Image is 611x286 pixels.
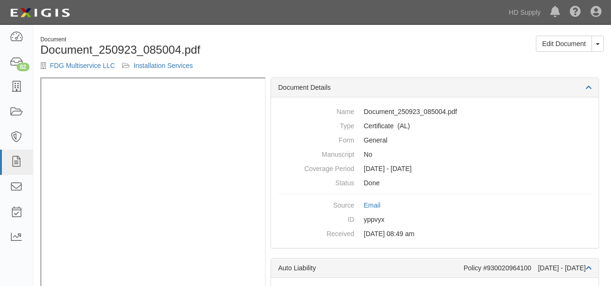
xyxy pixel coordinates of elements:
div: Auto Liability [278,263,464,273]
dt: Manuscript [278,147,354,159]
dd: Document_250923_085004.pdf [278,105,592,119]
dt: Type [278,119,354,131]
div: Policy #930020964100 [DATE] - [DATE] [464,263,592,273]
dt: Source [278,198,354,210]
dd: [DATE] - [DATE] [278,162,592,176]
dd: No [278,147,592,162]
a: Email [364,201,380,209]
dd: Done [278,176,592,190]
a: Installation Services [134,62,193,69]
dt: Status [278,176,354,188]
a: HD Supply [504,3,545,22]
img: logo-5460c22ac91f19d4615b14bd174203de0afe785f0fc80cf4dbbc73dc1793850b.png [7,4,73,21]
dd: General [278,133,592,147]
dt: ID [278,212,354,224]
dt: Form [278,133,354,145]
div: Document Details [271,78,599,97]
div: 82 [17,63,29,71]
i: Help Center - Complianz [570,7,581,18]
a: Edit Document [536,36,592,52]
dt: Coverage Period [278,162,354,173]
dd: [DATE] 08:49 am [278,227,592,241]
a: FDG Multiservice LLC [50,62,115,69]
dt: Name [278,105,354,116]
dt: Received [278,227,354,238]
dd: yppvyx [278,212,592,227]
h1: Document_250923_085004.pdf [40,44,315,56]
div: Document [40,36,315,44]
dd: Auto Liability [278,119,592,133]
